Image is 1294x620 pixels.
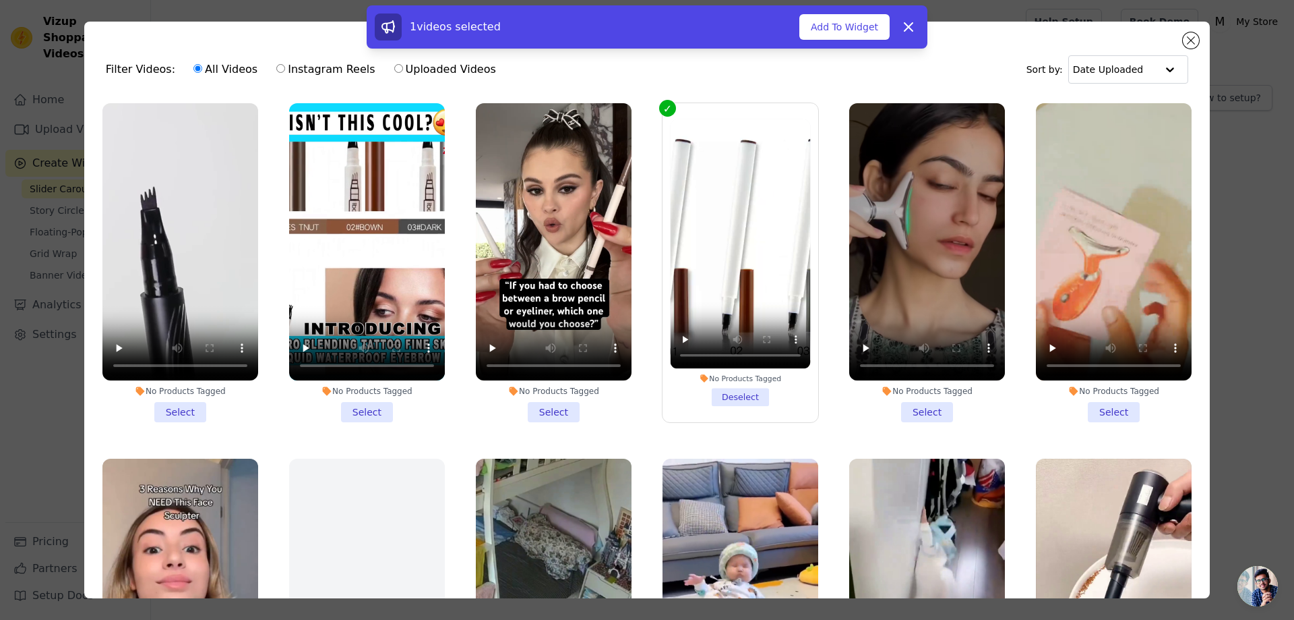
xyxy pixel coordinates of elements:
[410,20,501,33] span: 1 videos selected
[671,374,811,383] div: No Products Tagged
[1036,386,1192,397] div: No Products Tagged
[799,14,890,40] button: Add To Widget
[394,61,497,78] label: Uploaded Videos
[193,61,258,78] label: All Videos
[476,386,631,397] div: No Products Tagged
[849,386,1005,397] div: No Products Tagged
[1026,55,1189,84] div: Sort by:
[102,386,258,397] div: No Products Tagged
[276,61,375,78] label: Instagram Reels
[106,54,503,85] div: Filter Videos:
[1237,566,1278,607] div: Open chat
[289,386,445,397] div: No Products Tagged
